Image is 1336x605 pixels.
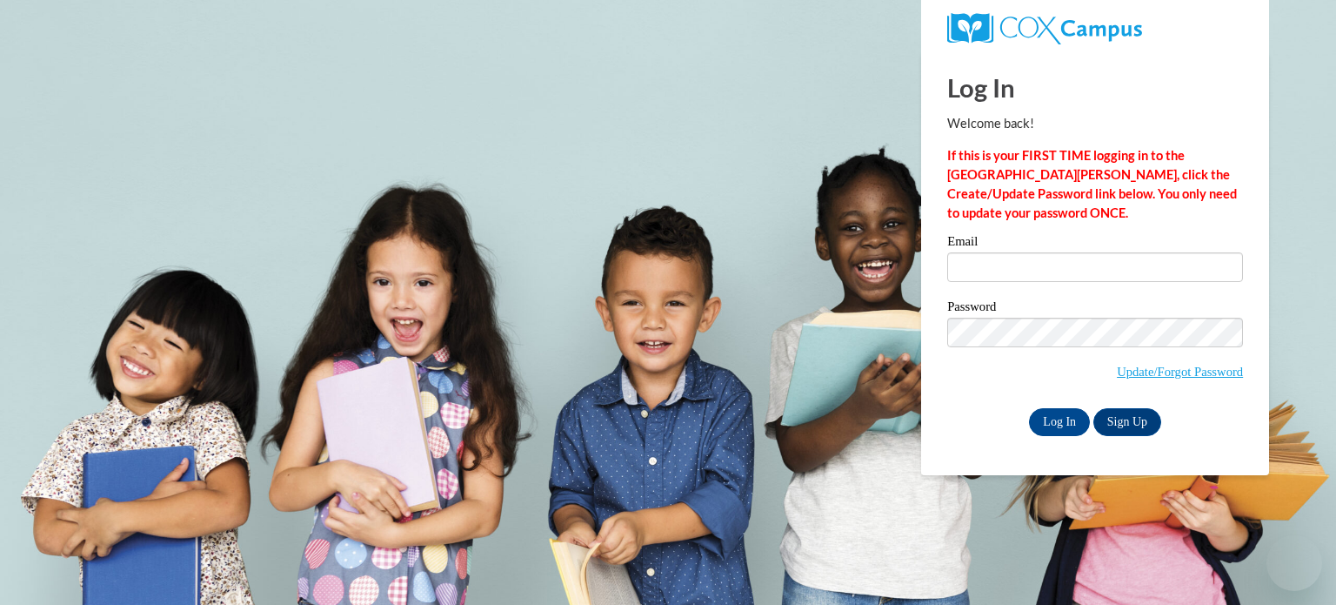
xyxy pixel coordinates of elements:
[1117,365,1243,379] a: Update/Forgot Password
[947,70,1243,105] h1: Log In
[947,148,1237,220] strong: If this is your FIRST TIME logging in to the [GEOGRAPHIC_DATA][PERSON_NAME], click the Create/Upd...
[947,235,1243,252] label: Email
[947,300,1243,318] label: Password
[947,114,1243,133] p: Welcome back!
[947,13,1142,44] img: COX Campus
[1093,408,1161,436] a: Sign Up
[1029,408,1090,436] input: Log In
[947,13,1243,44] a: COX Campus
[1266,535,1322,591] iframe: Button to launch messaging window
